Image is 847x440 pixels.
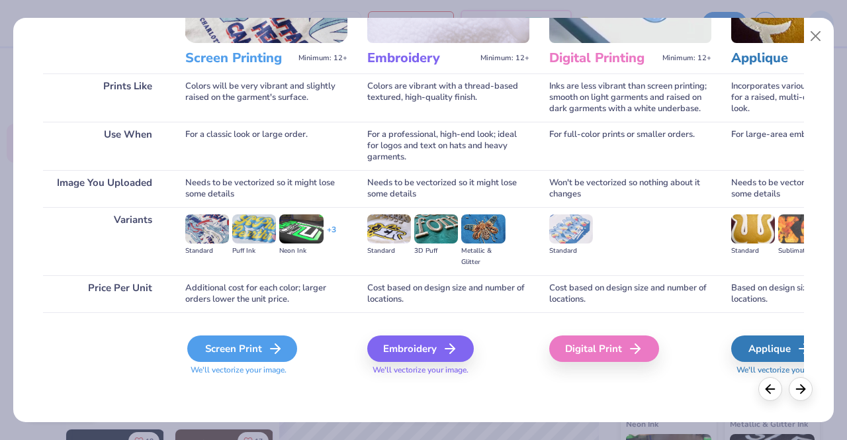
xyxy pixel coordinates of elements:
[549,275,711,312] div: Cost based on design size and number of locations.
[43,207,165,275] div: Variants
[298,54,347,63] span: Minimum: 12+
[461,245,505,268] div: Metallic & Glitter
[185,245,229,257] div: Standard
[367,275,529,312] div: Cost based on design size and number of locations.
[480,54,529,63] span: Minimum: 12+
[778,245,822,257] div: Sublimated
[367,245,411,257] div: Standard
[185,275,347,312] div: Additional cost for each color; larger orders lower the unit price.
[367,214,411,243] img: Standard
[43,73,165,122] div: Prints Like
[731,214,775,243] img: Standard
[778,214,822,243] img: Sublimated
[185,170,347,207] div: Needs to be vectorized so it might lose some details
[549,170,711,207] div: Won't be vectorized so nothing about it changes
[367,50,475,67] h3: Embroidery
[185,122,347,170] div: For a classic look or large order.
[549,335,659,362] div: Digital Print
[185,365,347,376] span: We'll vectorize your image.
[367,335,474,362] div: Embroidery
[367,170,529,207] div: Needs to be vectorized so it might lose some details
[187,335,297,362] div: Screen Print
[327,224,336,247] div: + 3
[367,365,529,376] span: We'll vectorize your image.
[279,245,323,257] div: Neon Ink
[549,50,657,67] h3: Digital Printing
[185,73,347,122] div: Colors will be very vibrant and slightly raised on the garment's surface.
[414,245,458,257] div: 3D Puff
[549,122,711,170] div: For full-color prints or smaller orders.
[731,245,775,257] div: Standard
[549,245,593,257] div: Standard
[367,122,529,170] div: For a professional, high-end look; ideal for logos and text on hats and heavy garments.
[549,73,711,122] div: Inks are less vibrant than screen printing; smooth on light garments and raised on dark garments ...
[185,50,293,67] h3: Screen Printing
[185,214,229,243] img: Standard
[43,170,165,207] div: Image You Uploaded
[232,245,276,257] div: Puff Ink
[43,122,165,170] div: Use When
[549,214,593,243] img: Standard
[43,275,165,312] div: Price Per Unit
[414,214,458,243] img: 3D Puff
[461,214,505,243] img: Metallic & Glitter
[367,73,529,122] div: Colors are vibrant with a thread-based textured, high-quality finish.
[232,214,276,243] img: Puff Ink
[279,214,323,243] img: Neon Ink
[731,335,828,362] div: Applique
